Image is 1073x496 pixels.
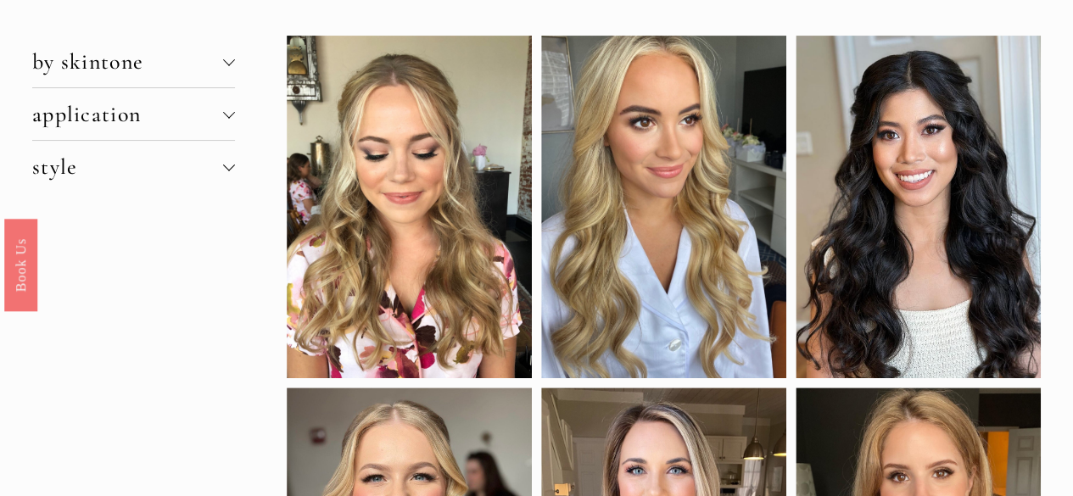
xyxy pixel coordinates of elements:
button: style [32,141,235,192]
button: application [32,88,235,140]
span: by skintone [32,48,223,75]
span: application [32,101,223,127]
span: style [32,153,223,180]
button: by skintone [32,36,235,87]
a: Book Us [4,218,37,310]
